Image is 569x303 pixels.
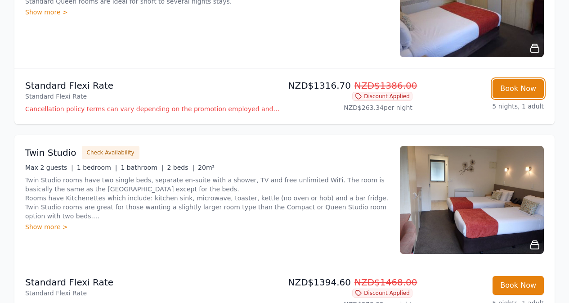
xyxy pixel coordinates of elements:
[352,289,412,298] span: Discount Applied
[25,92,281,101] p: Standard Flexi Rate
[493,276,544,295] button: Book Now
[25,276,281,289] p: Standard Flexi Rate
[25,8,389,17] div: Show more >
[354,277,417,288] span: NZD$1468.00
[25,164,73,171] span: Max 2 guests |
[25,289,281,298] p: Standard Flexi Rate
[82,146,139,159] button: Check Availability
[77,164,117,171] span: 1 bedroom |
[25,222,389,231] div: Show more >
[493,79,544,98] button: Book Now
[354,80,417,91] span: NZD$1386.00
[25,79,281,92] p: Standard Flexi Rate
[25,104,281,113] p: Cancellation policy terms can vary depending on the promotion employed and the time of stay of th...
[288,79,412,92] p: NZD$1316.70
[167,164,194,171] span: 2 beds |
[25,176,389,221] p: Twin Studio rooms have two single beds, separate en-suite with a shower, TV and free unlimited Wi...
[288,103,412,112] p: NZD$263.34 per night
[25,146,76,159] h3: Twin Studio
[198,164,215,171] span: 20m²
[352,92,412,101] span: Discount Applied
[121,164,163,171] span: 1 bathroom |
[420,102,544,111] p: 5 nights, 1 adult
[288,276,412,289] p: NZD$1394.60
